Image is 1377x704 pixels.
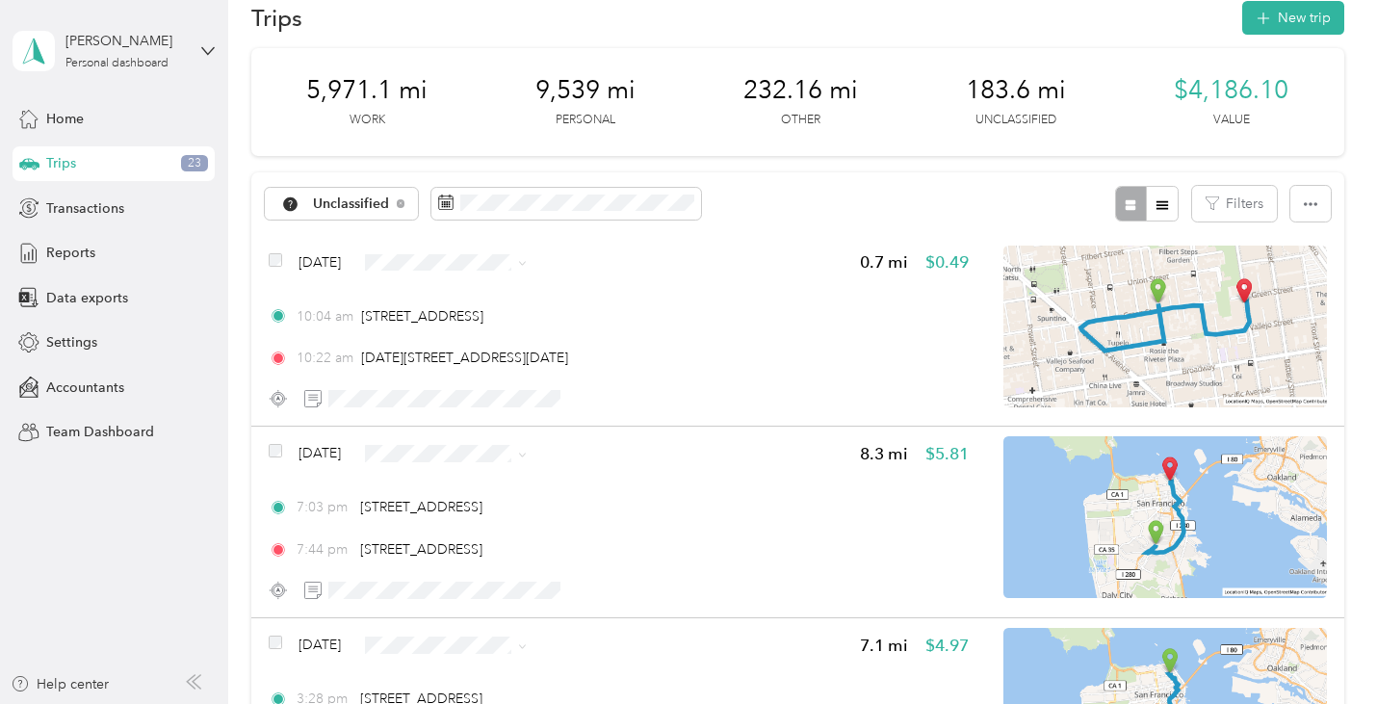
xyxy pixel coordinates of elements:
[925,442,969,466] span: $5.81
[925,634,969,658] span: $4.97
[350,112,385,129] p: Work
[1174,75,1288,106] span: $4,186.10
[299,443,341,463] span: [DATE]
[306,75,428,106] span: 5,971.1 mi
[860,634,908,658] span: 7.1 mi
[535,75,636,106] span: 9,539 mi
[297,306,353,326] span: 10:04 am
[860,250,908,274] span: 0.7 mi
[556,112,615,129] p: Personal
[860,442,908,466] span: 8.3 mi
[1003,246,1327,407] img: minimap
[1003,436,1327,598] img: minimap
[1269,596,1377,704] iframe: Everlance-gr Chat Button Frame
[65,58,169,69] div: Personal dashboard
[46,332,97,352] span: Settings
[313,197,390,211] span: Unclassified
[361,308,483,325] span: [STREET_ADDRESS]
[181,155,208,172] span: 23
[46,288,128,308] span: Data exports
[299,252,341,273] span: [DATE]
[251,8,302,28] h1: Trips
[1213,112,1250,129] p: Value
[966,75,1066,106] span: 183.6 mi
[297,348,353,368] span: 10:22 am
[975,112,1056,129] p: Unclassified
[297,497,351,517] span: 7:03 pm
[1242,1,1344,35] button: New trip
[46,153,76,173] span: Trips
[299,635,341,655] span: [DATE]
[925,250,969,274] span: $0.49
[743,75,858,106] span: 232.16 mi
[297,539,351,560] span: 7:44 pm
[65,31,186,51] div: [PERSON_NAME]
[46,243,95,263] span: Reports
[781,112,820,129] p: Other
[361,350,568,366] span: [DATE][STREET_ADDRESS][DATE]
[1192,186,1277,222] button: Filters
[360,499,482,515] span: [STREET_ADDRESS]
[11,674,109,694] button: Help center
[360,541,482,558] span: [STREET_ADDRESS]
[46,378,124,398] span: Accountants
[46,198,124,219] span: Transactions
[46,422,154,442] span: Team Dashboard
[46,109,84,129] span: Home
